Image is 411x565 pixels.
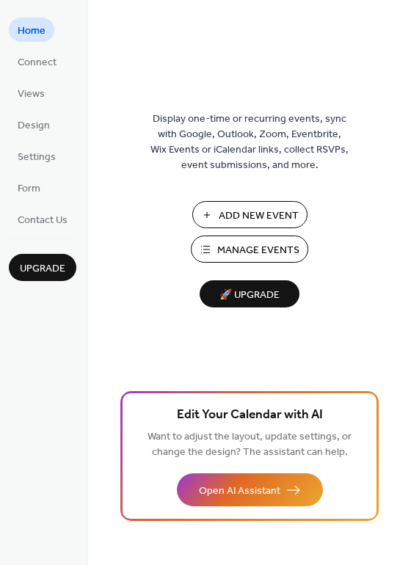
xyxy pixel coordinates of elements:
[191,236,308,263] button: Manage Events
[9,207,76,231] a: Contact Us
[9,112,59,136] a: Design
[9,254,76,281] button: Upgrade
[18,55,57,70] span: Connect
[18,87,45,102] span: Views
[217,243,299,258] span: Manage Events
[20,261,65,277] span: Upgrade
[9,175,49,200] a: Form
[199,484,280,499] span: Open AI Assistant
[177,405,323,426] span: Edit Your Calendar with AI
[18,150,56,165] span: Settings
[177,473,323,506] button: Open AI Assistant
[9,144,65,168] a: Settings
[150,112,349,173] span: Display one-time or recurring events, sync with Google, Outlook, Zoom, Eventbrite, Wix Events or ...
[208,285,291,305] span: 🚀 Upgrade
[18,23,46,39] span: Home
[9,81,54,105] a: Views
[148,427,352,462] span: Want to adjust the layout, update settings, or change the design? The assistant can help.
[9,49,65,73] a: Connect
[200,280,299,307] button: 🚀 Upgrade
[192,201,308,228] button: Add New Event
[18,213,68,228] span: Contact Us
[18,118,50,134] span: Design
[18,181,40,197] span: Form
[9,18,54,42] a: Home
[219,208,299,224] span: Add New Event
